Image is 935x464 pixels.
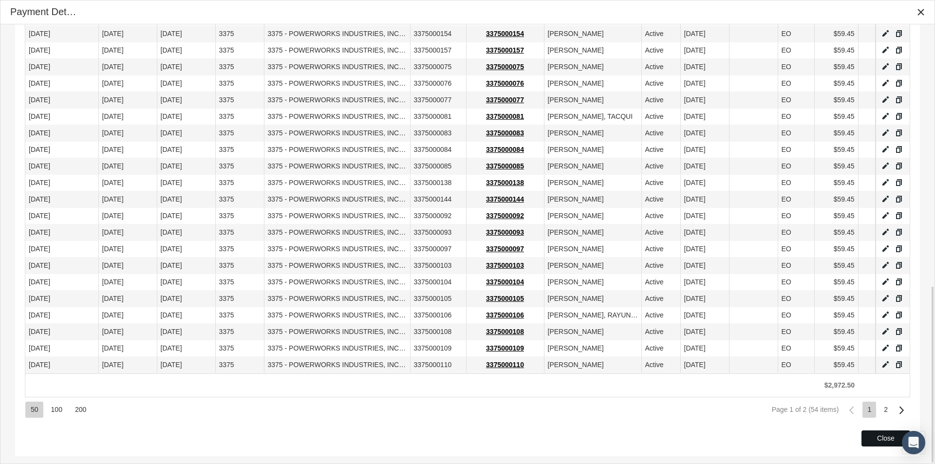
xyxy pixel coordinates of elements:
td: [DATE] [157,324,215,340]
a: Split [895,95,903,104]
a: 3375000103 [486,261,524,269]
td: 3375 [215,191,264,208]
td: [DATE] [98,109,157,125]
td: Active [641,42,680,59]
td: 3375000108 [410,324,466,340]
td: [DATE] [25,291,98,307]
td: 3375 - POWERWORKS INDUSTRIES, INC. - 14 - BW [264,75,410,92]
td: Active [641,340,680,357]
a: Split [895,145,903,154]
td: 3375 [215,307,264,324]
a: Edit [881,79,890,88]
td: [PERSON_NAME] [544,340,641,357]
td: [DATE] [157,75,215,92]
td: [PERSON_NAME] [544,241,641,258]
a: 3375000076 [486,79,524,87]
td: [DATE] [25,340,98,357]
td: 3375 [215,291,264,307]
td: 3375 - POWERWORKS INDUSTRIES, INC. - 14 - BW [264,241,410,258]
td: [DATE] [25,208,98,224]
td: 3375 - POWERWORKS INDUSTRIES, INC. - 14 - BW [264,191,410,208]
a: Edit [881,244,890,253]
td: [DATE] [98,175,157,191]
a: 3375000075 [486,63,524,71]
a: 3375000081 [486,112,524,120]
td: [PERSON_NAME] [544,324,641,340]
div: $59.45 [818,112,855,121]
td: [DATE] [680,109,729,125]
td: [DATE] [680,241,729,258]
div: Next Page [893,402,910,419]
td: 3375 [215,208,264,224]
td: 3375000083 [410,125,466,142]
td: [DATE] [25,241,98,258]
td: [DATE] [98,357,157,373]
a: Split [895,129,903,137]
td: [DATE] [25,109,98,125]
td: 3375000075 [410,59,466,75]
a: 3375000154 [486,30,524,37]
td: [DATE] [98,26,157,42]
td: 3375 - POWERWORKS INDUSTRIES, INC. - 14 - BW [264,208,410,224]
div: Close [861,430,910,446]
div: Previous Page [843,402,860,419]
td: EO [778,158,814,175]
div: $59.45 [818,195,855,204]
td: 3375 - POWERWORKS INDUSTRIES, INC. - 14 - BW [264,59,410,75]
td: 3375000097 [410,241,466,258]
a: Edit [881,360,890,369]
div: Items per page: 50 [25,402,43,418]
td: [DATE] [157,208,215,224]
td: [DATE] [680,75,729,92]
td: [DATE] [25,307,98,324]
td: EO [778,340,814,357]
td: 3375 [215,109,264,125]
a: Split [895,327,903,336]
td: [PERSON_NAME] [544,75,641,92]
td: [PERSON_NAME] [544,92,641,109]
td: 3375 [215,59,264,75]
td: 3375000085 [410,158,466,175]
td: EO [778,26,814,42]
a: 3375000138 [486,179,524,186]
td: 3375 - POWERWORKS INDUSTRIES, INC. - 14 - BW [264,357,410,373]
a: Split [895,162,903,170]
a: Split [895,178,903,187]
td: Active [641,142,680,158]
div: $59.45 [818,178,855,187]
td: [DATE] [680,191,729,208]
td: [PERSON_NAME] [544,291,641,307]
td: [PERSON_NAME], TACQUI [544,109,641,125]
td: EO [778,75,814,92]
td: [DATE] [25,142,98,158]
div: $59.45 [818,79,855,88]
a: Edit [881,278,890,286]
a: 3375000083 [486,129,524,137]
a: Split [895,344,903,353]
td: Active [641,274,680,291]
td: Active [641,191,680,208]
td: Active [641,109,680,125]
td: [DATE] [157,258,215,274]
div: $59.45 [818,46,855,55]
td: 3375 - POWERWORKS INDUSTRIES, INC. - 14 - BW [264,258,410,274]
td: [DATE] [157,357,215,373]
td: [DATE] [25,92,98,109]
td: [PERSON_NAME] [544,125,641,142]
td: 3375 [215,26,264,42]
a: 3375000092 [486,212,524,220]
div: $59.45 [818,261,855,270]
div: $59.45 [818,95,855,105]
td: 3375 - POWERWORKS INDUSTRIES, INC. - 14 - BW [264,291,410,307]
td: 3375000110 [410,357,466,373]
td: EO [778,258,814,274]
td: 3375 - POWERWORKS INDUSTRIES, INC. - 14 - BW [264,307,410,324]
td: 3375000109 [410,340,466,357]
td: Active [641,241,680,258]
td: 3375 - POWERWORKS INDUSTRIES, INC. - 14 - BW [264,224,410,241]
td: 3375 - POWERWORKS INDUSTRIES, INC. - 14 - BW [264,324,410,340]
td: 3375000104 [410,274,466,291]
td: Active [641,26,680,42]
td: [DATE] [157,109,215,125]
a: Edit [881,327,890,336]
